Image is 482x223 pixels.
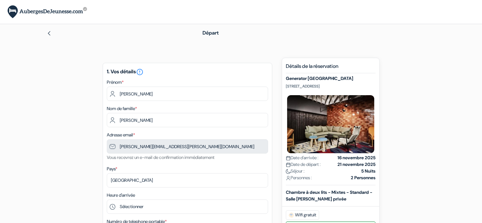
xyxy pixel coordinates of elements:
input: Entrer adresse e-mail [107,139,268,154]
strong: 21 novembre 2025 [337,161,376,168]
img: calendar.svg [286,156,291,161]
img: user_icon.svg [286,176,291,180]
strong: 16 novembre 2025 [337,154,376,161]
label: Heure d'arrivée [107,192,135,199]
span: Départ [202,30,219,36]
span: Date de départ : [286,161,321,168]
strong: 5 Nuits [361,168,376,174]
label: Adresse email [107,132,135,138]
label: Pays [107,166,117,172]
a: error_outline [136,68,144,75]
span: Séjour : [286,168,305,174]
h5: Détails de la réservation [286,63,376,73]
strong: 2 Personnes [351,174,376,181]
span: Personnes : [286,174,312,181]
label: Nom de famille [107,105,137,112]
i: error_outline [136,68,144,76]
span: Wifi gratuit [286,210,319,220]
label: Prénom [107,79,124,86]
h5: 1. Vos détails [107,68,268,76]
h5: Generator [GEOGRAPHIC_DATA] [286,76,376,81]
img: AubergesDeJeunesse.com [8,5,87,18]
img: calendar.svg [286,162,291,167]
b: Chambre à deux lits - Mixtes - Standard - Salle [PERSON_NAME] privée [286,189,372,202]
p: [STREET_ADDRESS] [286,84,376,89]
img: moon.svg [286,169,291,174]
input: Entrer le nom de famille [107,113,268,127]
small: Vous recevrez un e-mail de confirmation immédiatement [107,154,215,160]
input: Entrez votre prénom [107,87,268,101]
span: Date d'arrivée : [286,154,318,161]
img: left_arrow.svg [47,31,52,36]
img: free_wifi.svg [289,213,294,218]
